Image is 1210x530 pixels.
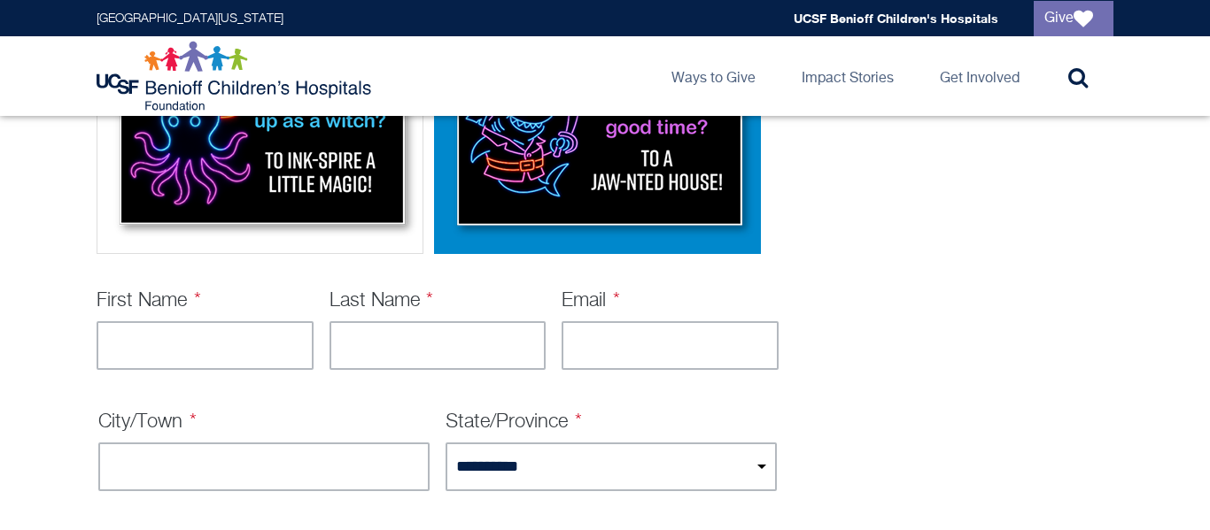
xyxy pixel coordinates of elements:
label: First Name [97,291,201,311]
div: Octopus [97,19,423,254]
a: UCSF Benioff Children's Hospitals [794,11,998,26]
img: Shark [440,26,755,242]
label: Email [562,291,620,311]
img: Octopus [103,26,417,242]
a: Give [1034,1,1113,36]
div: Shark [434,19,761,254]
label: City/Town [98,412,197,432]
a: Impact Stories [787,36,908,116]
a: [GEOGRAPHIC_DATA][US_STATE] [97,12,283,25]
label: State/Province [446,412,582,432]
a: Ways to Give [657,36,770,116]
a: Get Involved [926,36,1034,116]
img: Logo for UCSF Benioff Children's Hospitals Foundation [97,41,376,111]
label: Last Name [330,291,434,311]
